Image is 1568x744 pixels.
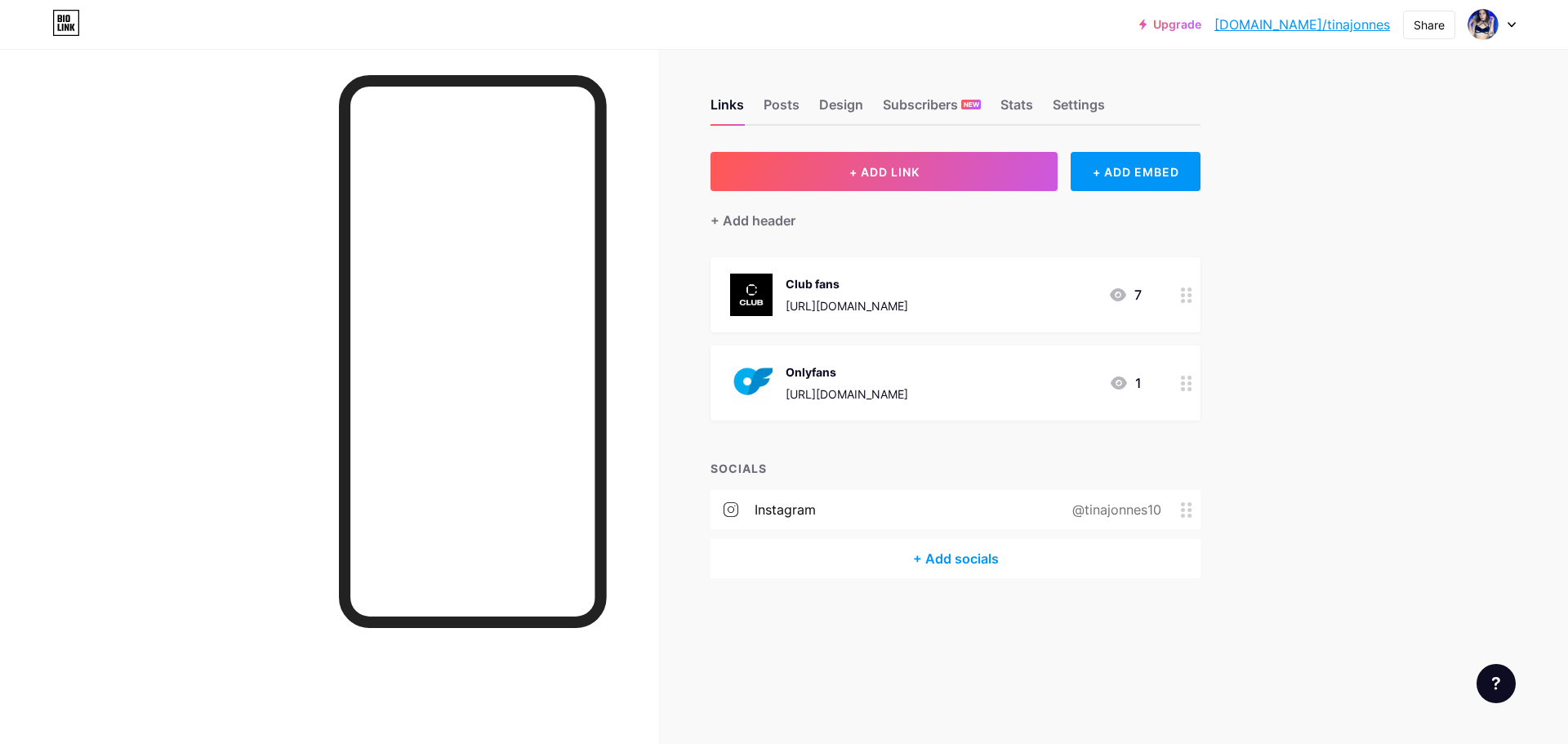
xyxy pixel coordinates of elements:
div: [URL][DOMAIN_NAME] [786,385,908,403]
div: Share [1414,16,1445,33]
div: 7 [1108,285,1142,305]
div: SOCIALS [710,460,1200,477]
div: Posts [764,95,800,124]
div: instagram [755,500,816,519]
div: Subscribers [883,95,981,124]
a: Upgrade [1139,18,1201,31]
div: @tinajonnes10 [1046,500,1181,519]
div: [URL][DOMAIN_NAME] [786,297,908,314]
div: Design [819,95,863,124]
span: + ADD LINK [849,165,920,179]
div: + Add header [710,211,795,230]
a: [DOMAIN_NAME]/tinajonnes [1214,15,1390,34]
div: + Add socials [710,539,1200,578]
div: + ADD EMBED [1071,152,1200,191]
img: Onlyfans [730,362,773,404]
div: Onlyfans [786,363,908,381]
div: 1 [1109,373,1142,393]
img: Club fans [730,274,773,316]
span: NEW [964,100,979,109]
div: Settings [1053,95,1105,124]
button: + ADD LINK [710,152,1058,191]
img: Tina Jonnes [1468,9,1499,40]
div: Club fans [786,275,908,292]
div: Stats [1000,95,1033,124]
div: Links [710,95,744,124]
